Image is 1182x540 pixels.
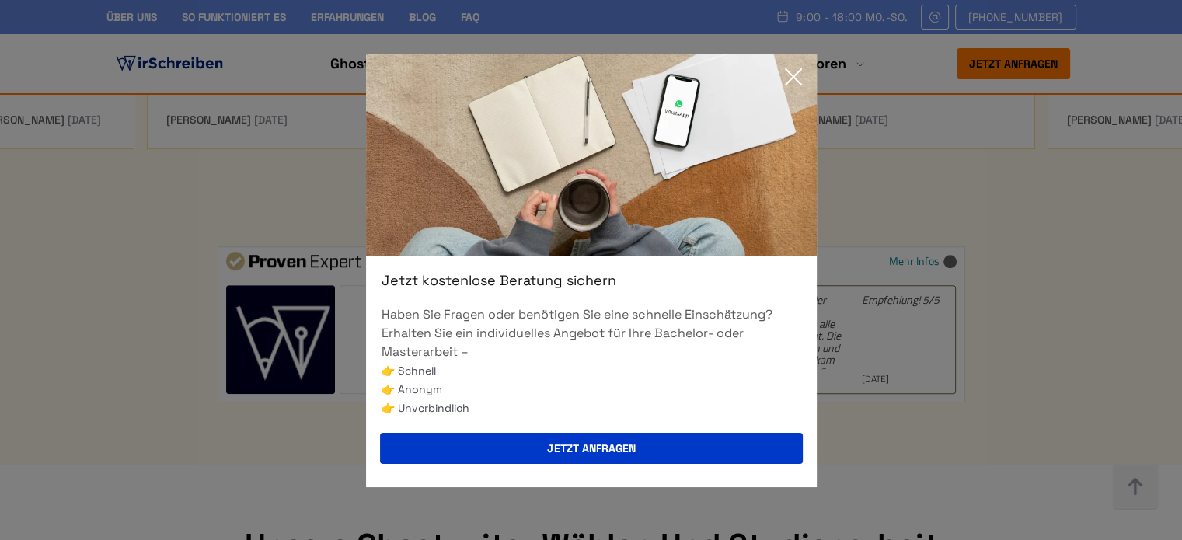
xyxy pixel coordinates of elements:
[366,271,817,290] div: Jetzt kostenlose Beratung sichern
[382,305,801,361] p: Haben Sie Fragen oder benötigen Sie eine schnelle Einschätzung? Erhalten Sie ein individuelles An...
[382,399,801,417] li: 👉 Unverbindlich
[382,361,801,380] li: 👉 Schnell
[366,54,817,256] img: exit
[380,433,803,464] button: Jetzt anfragen
[382,380,801,399] li: 👉 Anonym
